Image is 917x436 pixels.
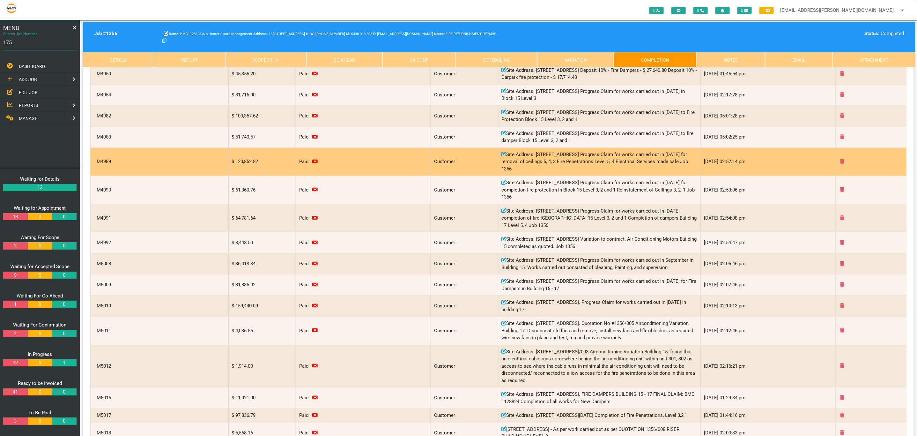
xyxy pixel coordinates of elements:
[3,359,27,366] a: 12
[701,409,836,422] div: [DATE] 01:44:16 pm
[312,363,318,369] a: Click to remove payment
[431,345,498,387] div: Customer
[701,85,836,105] div: [DATE] 02:17:28 pm
[94,85,229,105] div: M4954
[94,204,229,232] div: M4991
[498,106,701,126] div: Site Address: [STREET_ADDRESS] Progress Claim for works carried out in [DATE] to Fire Protection ...
[431,106,498,126] div: Customer
[312,282,318,288] a: Click to remove payment
[52,301,76,308] a: 0
[701,345,836,387] div: [DATE] 02:16:21 pm
[162,38,166,44] a: Click here copy customer information.
[253,32,268,36] b: Address:
[94,253,229,274] div: M5008
[299,395,308,401] span: Invoice paid on 16/11/2023
[701,296,836,316] div: [DATE] 02:10:13 pm
[312,159,318,164] a: Click to remove payment
[154,52,225,67] a: Report
[498,204,701,232] div: Site Address: [STREET_ADDRESS] Progress Claim for works carried out in [DATE] completion of fire ...
[312,395,318,401] a: Click to remove payment
[52,242,76,250] a: 0
[28,272,52,279] a: 0
[299,240,308,245] span: Invoice paid on 07/09/2023
[431,296,498,316] div: Customer
[94,64,229,84] div: M4950
[498,176,701,204] div: Site Address: [STREET_ADDRESS] Progress Claim for works carried out in [DATE] for completion fire...
[94,176,229,204] div: M4990
[701,317,836,345] div: [DATE] 02:12:46 pm
[94,148,229,176] div: M4989
[29,410,51,416] a: To Be Paid
[52,213,76,221] a: 0
[310,32,345,36] span: Hunter Strata
[52,330,76,337] a: 0
[697,52,765,67] a: Notes
[498,345,701,387] div: Site Address: [STREET_ADDRESS]/003 Airconditioning Variation Building 15. found that an electrica...
[229,296,296,316] div: $ 159,440.09
[310,32,314,36] b: W:
[13,322,67,328] a: Waiting For Confirmation
[52,417,76,425] a: 0
[19,103,38,108] span: REPORTS
[229,64,296,84] div: $ 45,355.20
[3,184,77,191] a: 12
[253,32,305,36] span: 15 [STREET_ADDRESS]
[299,159,308,164] span: Invoice paid on 07/09/2023
[28,388,52,396] a: 0
[169,32,179,36] b: Name:
[94,106,229,126] div: M4982
[229,345,296,387] div: $ 1,914.00
[431,253,498,274] div: Customer
[431,127,498,147] div: Customer
[431,64,498,84] div: Customer
[701,232,836,253] div: [DATE] 02:54:47 pm
[3,272,27,279] a: 9
[312,328,318,334] a: Click to remove payment
[19,116,37,121] span: MANAGE
[701,176,836,204] div: [DATE] 02:53:06 pm
[498,274,701,295] div: Site Address: [STREET_ADDRESS] Progress Claim for works carried out in [DATE] for Fire Dampers in...
[229,409,296,422] div: $ 97,836.79
[19,77,37,82] span: ADD JOB
[312,412,318,418] a: Click to remove payment
[456,52,537,67] a: Scheduling
[498,317,701,345] div: Site Address: [STREET_ADDRESS]. Quotation No #1356/005 Airconditioning Variation Building 17. Dis...
[649,7,664,14] span: 0
[312,134,318,140] a: Click to remove payment
[3,242,27,250] a: 2
[312,240,318,245] a: Click to remove payment
[299,430,308,436] span: Invoice paid on 08/11/2023
[299,92,308,98] span: Invoice paid on 05/07/2023
[299,113,308,119] span: Invoice paid on 03/08/2023
[701,274,836,295] div: [DATE] 02:07:46 pm
[431,176,498,204] div: Customer
[94,31,117,36] b: Job # 1356
[737,7,752,14] span: 0
[20,176,60,182] a: Waiting for Details
[434,32,497,36] span: FIRE REFURBISHMENT REPAIRS
[52,388,76,396] a: 0
[701,64,836,84] div: [DATE] 01:45:54 pm
[431,274,498,295] div: Customer
[229,106,296,126] div: $ 109,357.62
[229,232,296,253] div: $ 8,448.00
[373,32,376,36] b: E:
[498,232,701,253] div: Site Address: [STREET_ADDRESS] Variation to contract. Air Conditioning Motors Building 15 complet...
[701,387,836,408] div: [DATE] 01:29:34 pm
[299,328,308,334] span: Invoice paid on 12/10/2023
[28,359,52,366] a: 0
[3,388,27,396] a: 41
[431,232,498,253] div: Customer
[229,317,296,345] div: $ 4,036.56
[765,52,833,67] a: Email
[229,274,296,295] div: $ 31,885.92
[3,24,19,32] span: MENU
[52,272,76,279] a: 0
[18,380,62,386] a: Ready to be Invoiced
[229,148,296,176] div: $ 120,852.82
[299,363,308,369] span: Invoice paid on 12/10/2023
[299,215,308,221] span: Invoice paid on 20/09/2023
[299,187,308,193] span: Invoice paid on 07/09/2023
[19,64,45,69] span: DASHBOARD
[865,31,880,36] b: Status:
